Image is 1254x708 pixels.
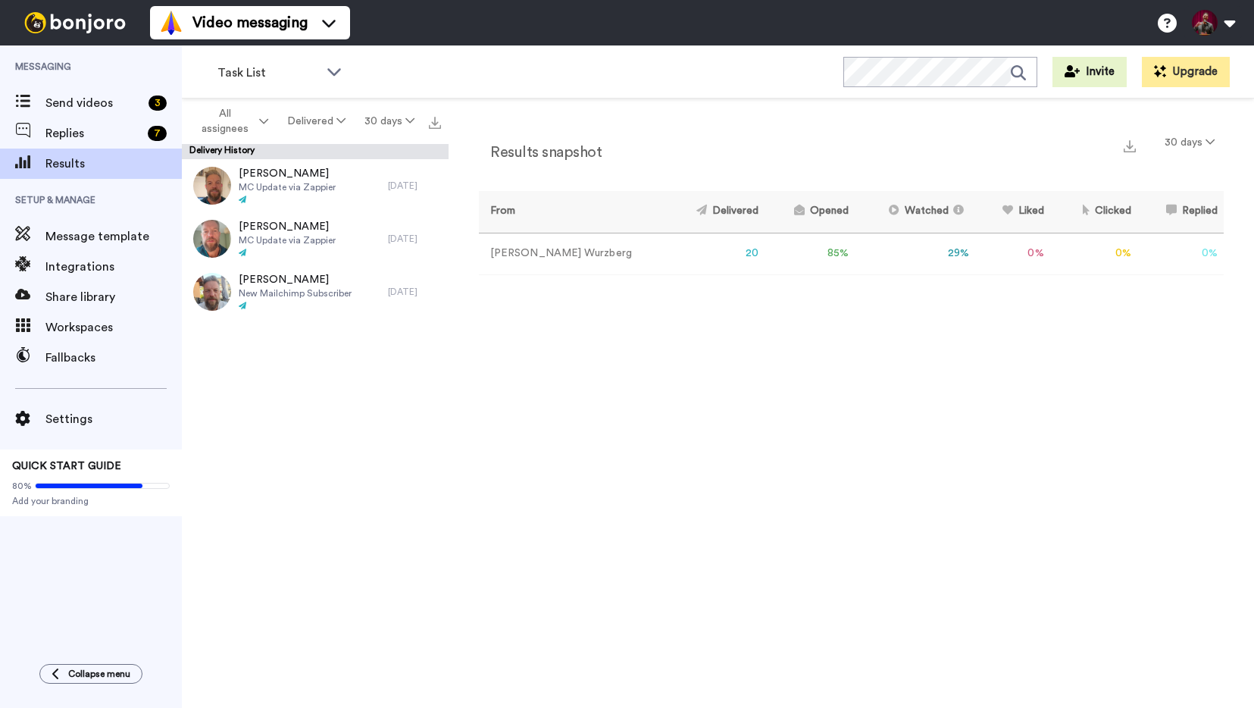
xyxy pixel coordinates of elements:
[45,410,182,428] span: Settings
[217,64,319,82] span: Task List
[239,272,352,287] span: [PERSON_NAME]
[277,108,355,135] button: Delivered
[239,234,336,246] span: MC Update via Zappier
[148,126,167,141] div: 7
[975,233,1050,274] td: 0 %
[388,180,441,192] div: [DATE]
[388,286,441,298] div: [DATE]
[1137,191,1224,233] th: Replied
[855,191,975,233] th: Watched
[666,191,765,233] th: Delivered
[239,166,336,181] span: [PERSON_NAME]
[192,12,308,33] span: Video messaging
[39,664,142,684] button: Collapse menu
[149,96,167,111] div: 3
[1052,57,1127,87] button: Invite
[195,106,256,136] span: All assignees
[239,287,352,299] span: New Mailchimp Subscriber
[182,212,449,265] a: [PERSON_NAME]MC Update via Zappier[DATE]
[159,11,183,35] img: vm-color.svg
[975,191,1050,233] th: Liked
[479,144,602,161] h2: Results snapshot
[239,181,336,193] span: MC Update via Zappier
[45,318,182,337] span: Workspaces
[12,495,170,507] span: Add your branding
[388,233,441,245] div: [DATE]
[45,124,142,143] span: Replies
[1142,57,1230,87] button: Upgrade
[12,480,32,492] span: 80%
[45,288,182,306] span: Share library
[193,273,231,311] img: 18435292-2a0d-432b-8a4a-6af0e580265f-thumb.jpg
[479,233,666,274] td: [PERSON_NAME] Wurzberg
[666,233,765,274] td: 20
[68,668,130,680] span: Collapse menu
[855,233,975,274] td: 29 %
[182,159,449,212] a: [PERSON_NAME]MC Update via Zappier[DATE]
[45,227,182,246] span: Message template
[479,191,666,233] th: From
[45,94,142,112] span: Send videos
[193,220,231,258] img: d0f995e0-f9f6-4d1c-9a19-3e1950b9423b-thumb.jpg
[182,144,449,159] div: Delivery History
[1155,129,1224,156] button: 30 days
[45,349,182,367] span: Fallbacks
[1119,134,1140,156] button: Export a summary of each team member’s results that match this filter now.
[45,258,182,276] span: Integrations
[1137,233,1224,274] td: 0 %
[239,219,336,234] span: [PERSON_NAME]
[1050,191,1137,233] th: Clicked
[185,100,277,143] button: All assignees
[355,108,424,135] button: 30 days
[12,461,121,471] span: QUICK START GUIDE
[765,233,855,274] td: 85 %
[45,155,182,173] span: Results
[182,265,449,318] a: [PERSON_NAME]New Mailchimp Subscriber[DATE]
[193,167,231,205] img: 6ada02be-1157-4c09-b3f1-16707f120504-thumb.jpg
[424,110,446,133] button: Export all results that match these filters now.
[765,191,855,233] th: Opened
[18,12,132,33] img: bj-logo-header-white.svg
[429,117,441,129] img: export.svg
[1050,233,1137,274] td: 0 %
[1124,140,1136,152] img: export.svg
